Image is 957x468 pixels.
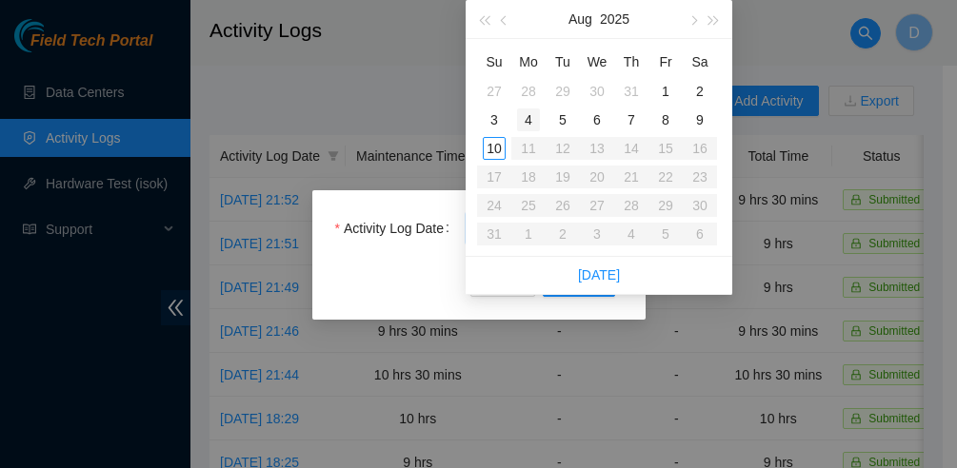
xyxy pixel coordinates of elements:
[335,213,457,244] label: Activity Log Date
[620,108,643,131] div: 7
[614,77,648,106] td: 2025-07-31
[586,108,608,131] div: 6
[580,106,614,134] td: 2025-08-06
[477,134,511,163] td: 2025-08-10
[511,47,546,77] th: Mo
[620,80,643,103] div: 31
[546,47,580,77] th: Tu
[580,77,614,106] td: 2025-07-30
[483,108,506,131] div: 3
[546,106,580,134] td: 2025-08-05
[511,106,546,134] td: 2025-08-04
[688,108,711,131] div: 9
[578,267,620,283] a: [DATE]
[517,80,540,103] div: 28
[546,77,580,106] td: 2025-07-29
[614,47,648,77] th: Th
[483,80,506,103] div: 27
[654,80,677,103] div: 1
[517,108,540,131] div: 4
[586,80,608,103] div: 30
[477,77,511,106] td: 2025-07-27
[551,80,574,103] div: 29
[683,106,717,134] td: 2025-08-09
[477,47,511,77] th: Su
[688,80,711,103] div: 2
[648,47,683,77] th: Fr
[648,77,683,106] td: 2025-08-01
[511,77,546,106] td: 2025-07-28
[654,108,677,131] div: 8
[580,47,614,77] th: We
[551,108,574,131] div: 5
[683,77,717,106] td: 2025-08-02
[683,47,717,77] th: Sa
[614,106,648,134] td: 2025-08-07
[483,137,506,160] div: 10
[477,106,511,134] td: 2025-08-03
[648,106,683,134] td: 2025-08-08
